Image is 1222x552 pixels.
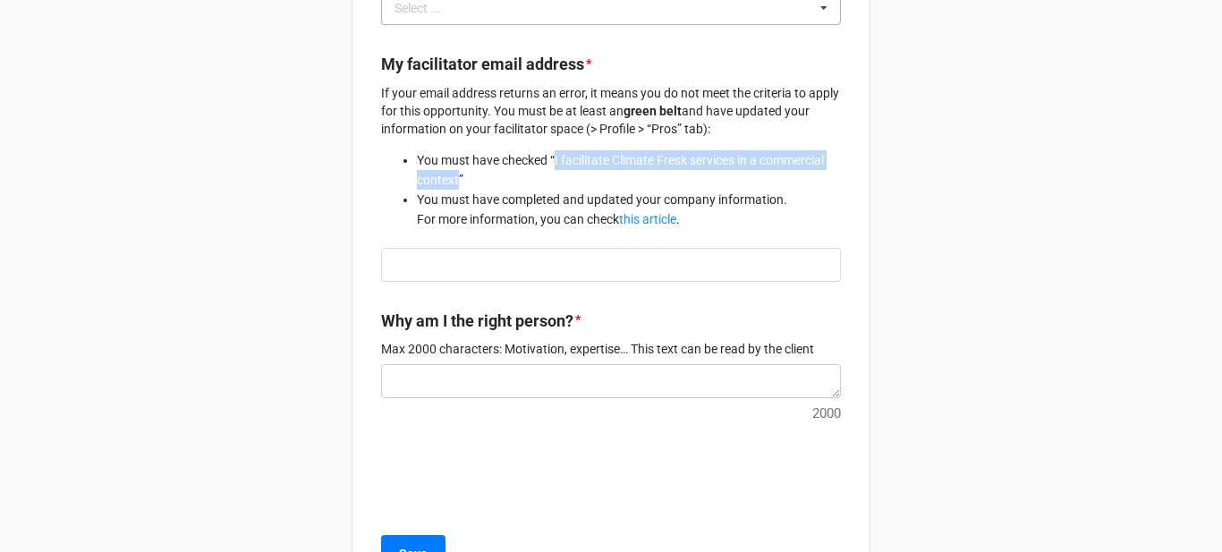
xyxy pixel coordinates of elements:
[417,150,841,190] li: You must have checked “I facilitate Climate Fresk services in a commercial context”
[417,190,841,229] li: You must have completed and updated your company information. For more information, you can check .
[381,52,584,77] label: My facilitator email address
[381,437,653,506] iframe: reCAPTCHA
[381,340,841,358] p: Max 2000 characters: Motivation, expertise… This text can be read by the client
[624,104,682,118] strong: green belt
[812,403,841,425] small: 2000
[381,309,573,334] label: Why am I the right person?
[619,212,676,226] a: this article
[381,84,841,138] p: If your email address returns an error, it means you do not meet the criteria to apply for this o...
